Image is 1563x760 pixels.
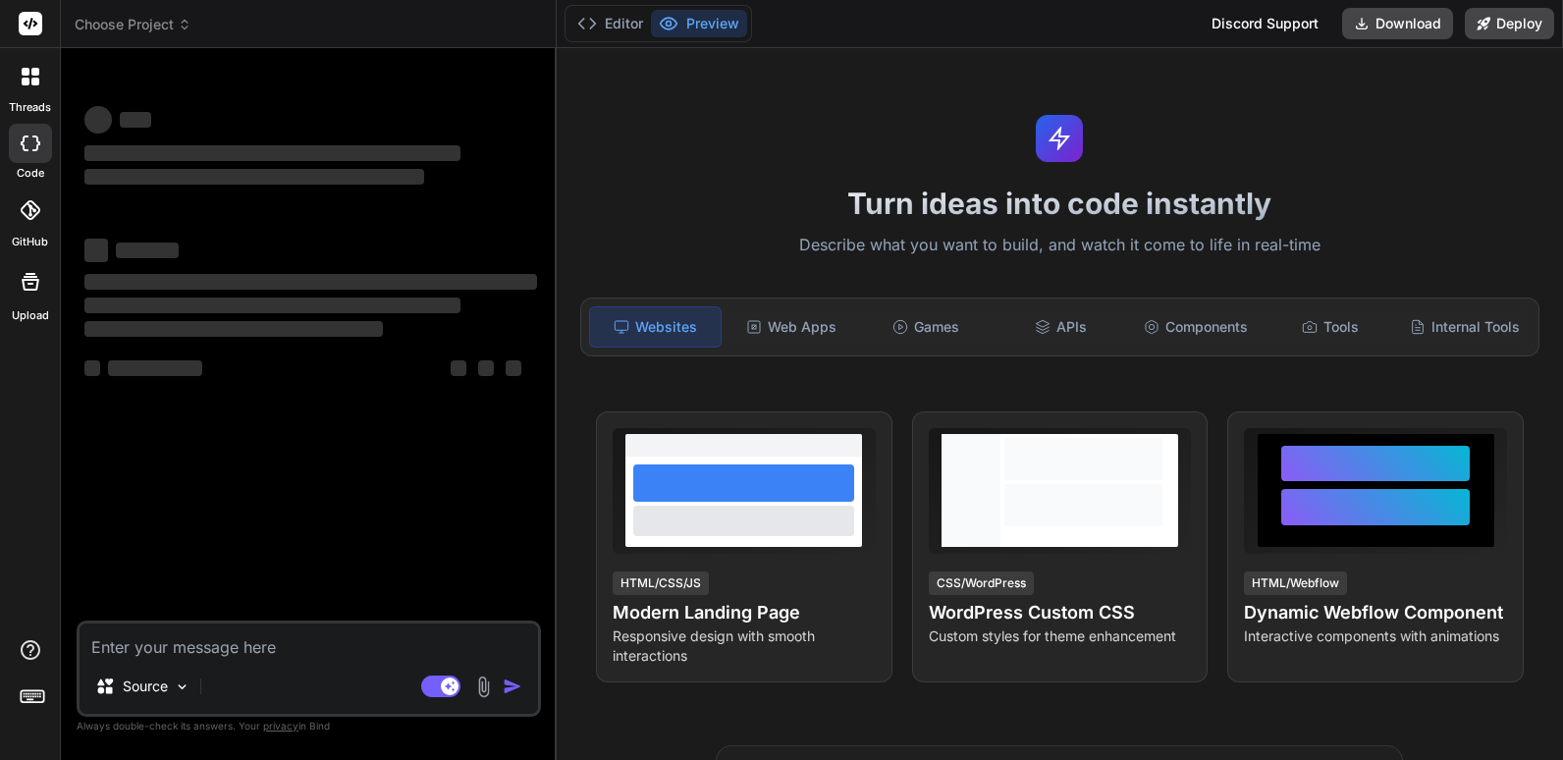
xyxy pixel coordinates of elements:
span: ‌ [84,321,383,337]
div: Games [860,306,991,348]
label: code [17,165,44,182]
span: privacy [263,720,298,732]
p: Always double-check its answers. Your in Bind [77,717,541,735]
h1: Turn ideas into code instantly [568,186,1551,221]
label: Upload [12,307,49,324]
span: ‌ [506,360,521,376]
h4: WordPress Custom CSS [929,599,1192,626]
p: Interactive components with animations [1244,626,1507,646]
span: ‌ [84,274,537,290]
p: Source [123,677,168,696]
label: threads [9,99,51,116]
span: ‌ [84,360,100,376]
p: Responsive design with smooth interactions [613,626,876,666]
span: ‌ [84,145,460,161]
img: icon [503,677,522,696]
p: Custom styles for theme enhancement [929,626,1192,646]
button: Preview [651,10,747,37]
h4: Dynamic Webflow Component [1244,599,1507,626]
span: ‌ [84,169,424,185]
div: Internal Tools [1400,306,1531,348]
span: ‌ [84,298,460,313]
img: attachment [472,676,495,698]
div: APIs [996,306,1126,348]
button: Deploy [1465,8,1554,39]
span: ‌ [451,360,466,376]
div: HTML/CSS/JS [613,571,709,595]
div: Tools [1265,306,1395,348]
div: Websites [589,306,722,348]
h4: Modern Landing Page [613,599,876,626]
div: Components [1130,306,1261,348]
button: Download [1342,8,1453,39]
div: Discord Support [1200,8,1330,39]
img: Pick Models [174,679,190,695]
span: ‌ [478,360,494,376]
span: ‌ [116,243,179,258]
button: Editor [569,10,651,37]
span: ‌ [84,106,112,134]
p: Describe what you want to build, and watch it come to life in real-time [568,233,1551,258]
div: HTML/Webflow [1244,571,1347,595]
label: GitHub [12,234,48,250]
span: Choose Project [75,15,191,34]
div: CSS/WordPress [929,571,1034,595]
span: ‌ [108,360,202,376]
span: ‌ [84,239,108,262]
div: Web Apps [726,306,856,348]
span: ‌ [120,112,151,128]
